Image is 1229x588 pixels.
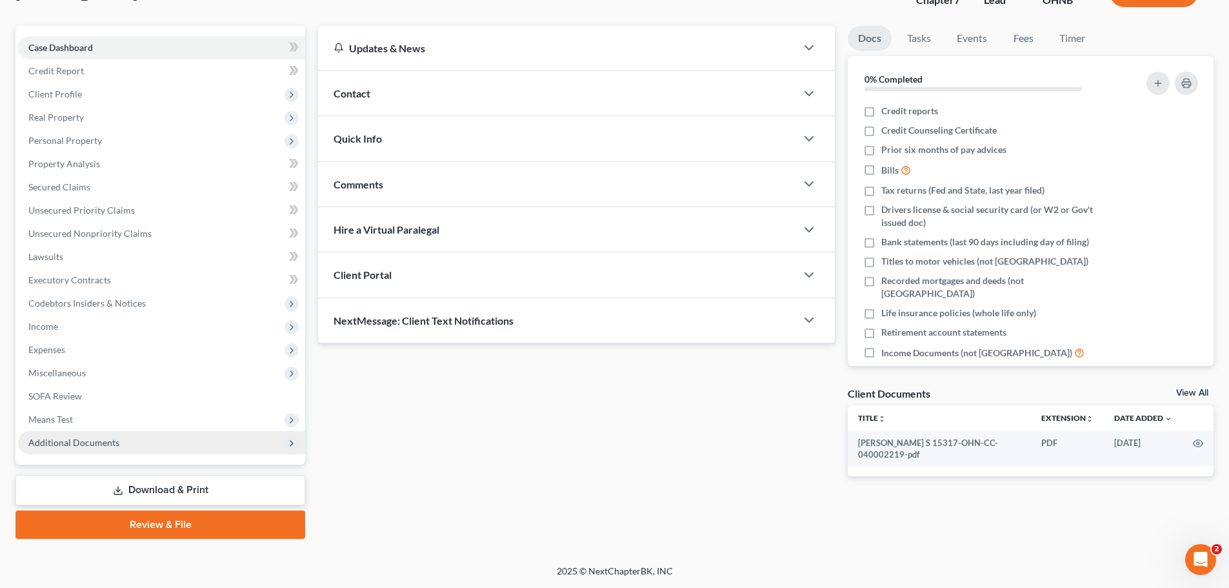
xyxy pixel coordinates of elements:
[864,74,923,85] strong: 0% Completed
[18,222,305,245] a: Unsecured Nonpriority Claims
[28,437,119,448] span: Additional Documents
[334,269,392,281] span: Client Portal
[334,178,383,190] span: Comments
[1003,26,1044,51] a: Fees
[946,26,997,51] a: Events
[28,321,58,332] span: Income
[28,251,63,262] span: Lawsuits
[334,132,382,145] span: Quick Info
[28,228,152,239] span: Unsecured Nonpriority Claims
[881,347,1072,360] span: Income Documents (not [GEOGRAPHIC_DATA])
[848,26,892,51] a: Docs
[1185,544,1216,575] iframe: Intercom live chat
[28,390,82,401] span: SOFA Review
[247,565,983,588] div: 2025 © NextChapterBK, INC
[18,385,305,408] a: SOFA Review
[28,158,100,169] span: Property Analysis
[28,367,86,378] span: Miscellaneous
[334,314,514,327] span: NextMessage: Client Text Notifications
[858,413,886,423] a: Titleunfold_more
[18,199,305,222] a: Unsecured Priority Claims
[1049,26,1095,51] a: Timer
[28,298,146,309] span: Codebtors Insiders & Notices
[28,274,111,285] span: Executory Contracts
[28,65,84,76] span: Credit Report
[18,36,305,59] a: Case Dashboard
[18,176,305,199] a: Secured Claims
[1114,413,1172,423] a: Date Added expand_more
[28,135,102,146] span: Personal Property
[881,105,938,117] span: Credit reports
[18,59,305,83] a: Credit Report
[1104,431,1183,467] td: [DATE]
[848,387,930,400] div: Client Documents
[881,203,1111,229] span: Drivers license & social security card (or W2 or Gov't issued doc)
[881,236,1089,248] span: Bank statements (last 90 days including day of filing)
[18,245,305,269] a: Lawsuits
[15,511,305,539] a: Review & File
[881,326,1006,339] span: Retirement account statements
[881,143,1006,156] span: Prior six months of pay advices
[28,414,73,425] span: Means Test
[848,431,1031,467] td: [PERSON_NAME] S 15317-OHN-CC-040002219-pdf
[28,42,93,53] span: Case Dashboard
[15,475,305,505] a: Download & Print
[881,184,1044,197] span: Tax returns (Fed and State, last year filed)
[881,124,997,137] span: Credit Counseling Certificate
[334,87,370,99] span: Contact
[1041,413,1094,423] a: Extensionunfold_more
[334,41,781,55] div: Updates & News
[28,88,82,99] span: Client Profile
[28,344,65,355] span: Expenses
[878,415,886,423] i: unfold_more
[334,223,439,236] span: Hire a Virtual Paralegal
[881,307,1036,319] span: Life insurance policies (whole life only)
[1176,389,1208,398] a: View All
[897,26,941,51] a: Tasks
[881,164,899,177] span: Bills
[28,205,135,216] span: Unsecured Priority Claims
[1164,415,1172,423] i: expand_more
[1031,431,1104,467] td: PDF
[28,112,84,123] span: Real Property
[28,181,90,192] span: Secured Claims
[18,269,305,292] a: Executory Contracts
[881,255,1088,268] span: Titles to motor vehicles (not [GEOGRAPHIC_DATA])
[881,274,1111,300] span: Recorded mortgages and deeds (not [GEOGRAPHIC_DATA])
[1212,544,1222,554] span: 2
[1086,415,1094,423] i: unfold_more
[18,152,305,176] a: Property Analysis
